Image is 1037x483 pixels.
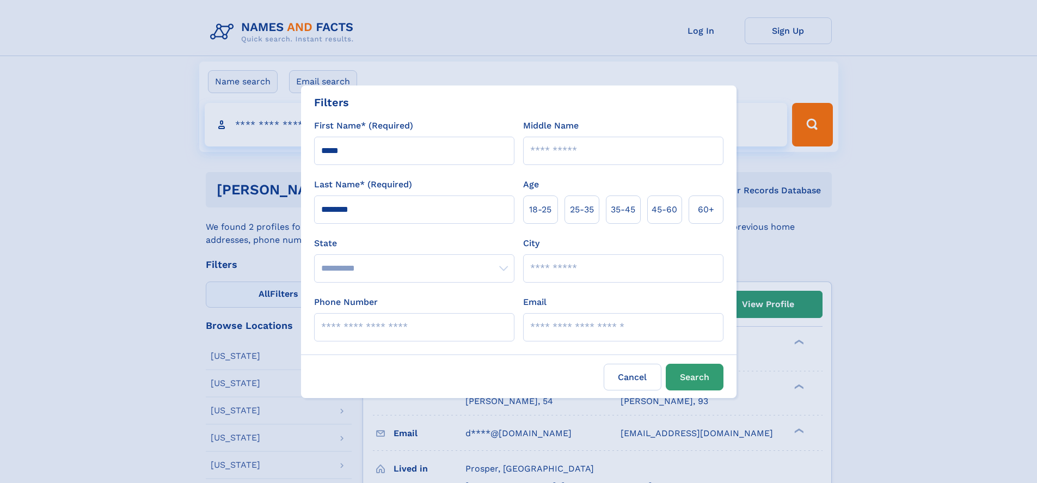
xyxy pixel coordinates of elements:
[523,237,539,250] label: City
[314,178,412,191] label: Last Name* (Required)
[529,203,551,216] span: 18‑25
[314,119,413,132] label: First Name* (Required)
[523,119,579,132] label: Middle Name
[698,203,714,216] span: 60+
[523,178,539,191] label: Age
[611,203,635,216] span: 35‑45
[666,364,723,390] button: Search
[314,94,349,111] div: Filters
[604,364,661,390] label: Cancel
[652,203,677,216] span: 45‑60
[314,296,378,309] label: Phone Number
[523,296,547,309] label: Email
[570,203,594,216] span: 25‑35
[314,237,514,250] label: State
